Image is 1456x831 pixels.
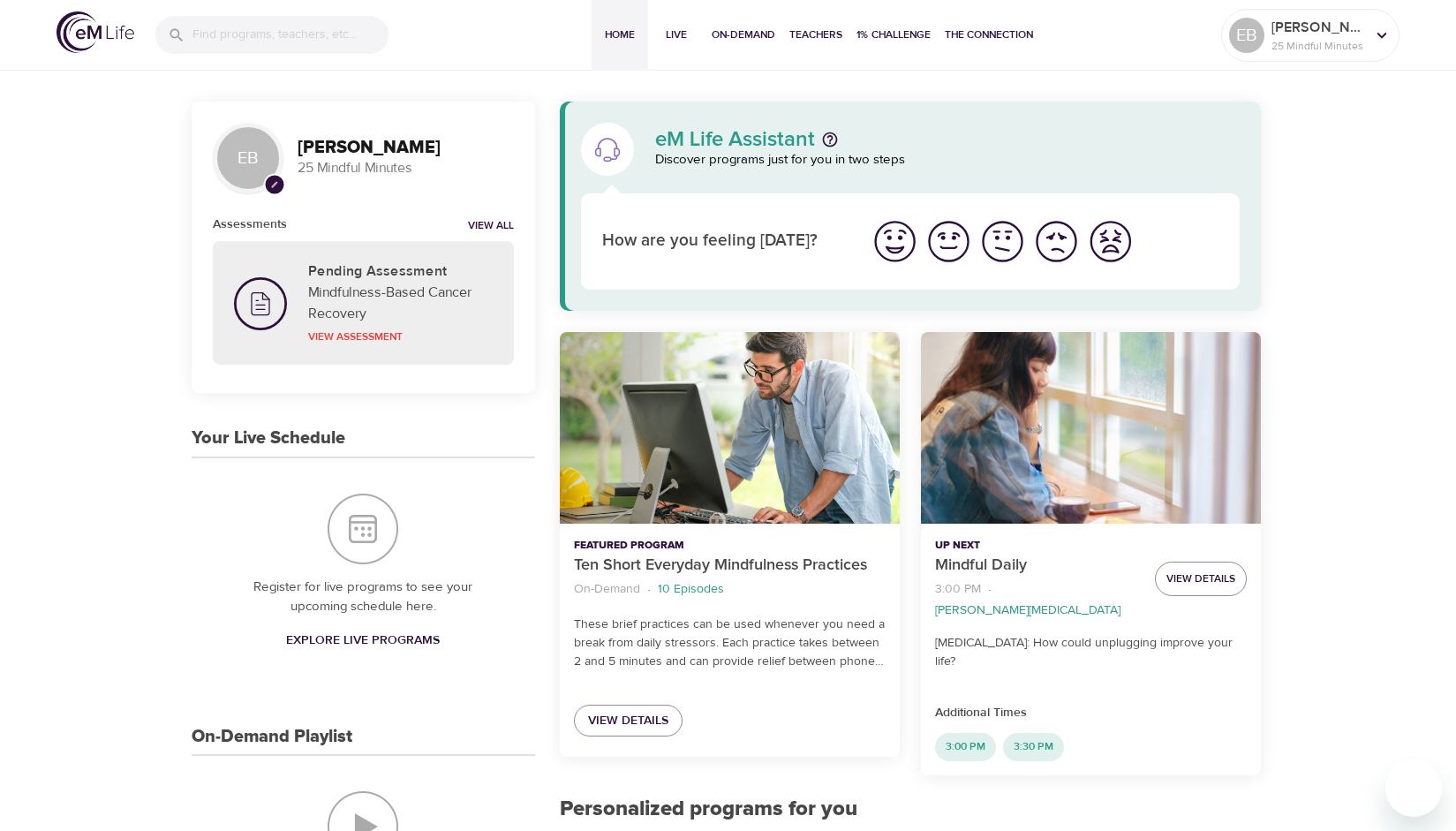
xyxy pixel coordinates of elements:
[328,494,398,564] img: Your Live Schedule
[1166,570,1235,588] span: View Details
[868,215,922,268] button: I'm feeling great
[935,733,996,761] div: 3:00 PM
[1385,760,1442,817] iframe: Button to launch messaging window
[935,634,1247,671] p: [MEDICAL_DATA]: How could unplugging improve your life?
[922,215,976,268] button: I'm feeling good
[658,580,724,599] p: 10 Episodes
[712,26,775,44] span: On-Demand
[560,332,900,524] button: Ten Short Everyday Mindfulness Practices
[655,26,698,44] span: Live
[192,16,389,54] input: Find programs, teachers, etc...
[593,135,622,163] img: eM Life Assistant
[935,601,1120,620] p: [PERSON_NAME][MEDICAL_DATA]
[602,229,847,254] p: How are you feeling [DATE]?
[1030,215,1083,268] button: I'm feeling bad
[655,150,1241,170] p: Discover programs just for you in two steps
[574,705,683,737] a: View Details
[599,26,641,44] span: Home
[213,215,287,234] h6: Assessments
[574,554,886,578] p: Ten Short Everyday Mindfulness Practices
[192,727,352,747] h3: On-Demand Playlist
[935,538,1141,554] p: Up Next
[308,329,493,344] p: View Assessment
[935,578,1141,620] nav: breadcrumb
[574,616,886,671] p: These brief practices can be used whenever you need a break from daily stressors. Each practice t...
[945,26,1033,44] span: The Connection
[57,11,134,53] img: logo
[1086,217,1135,266] img: worst
[856,26,931,44] span: 1% Challenge
[1271,17,1365,38] p: [PERSON_NAME]
[935,739,996,754] span: 3:00 PM
[560,797,1262,822] h2: Personalized programs for you
[978,217,1027,266] img: ok
[976,215,1030,268] button: I'm feeling ok
[871,217,919,266] img: great
[924,217,973,266] img: good
[192,428,345,449] h3: Your Live Schedule
[935,704,1247,722] p: Additional Times
[574,580,640,599] p: On-Demand
[227,578,500,617] p: Register for live programs to see your upcoming schedule here.
[1229,18,1264,53] div: EB
[988,578,992,601] li: ·
[1003,733,1064,761] div: 3:30 PM
[1083,215,1137,268] button: I'm feeling worst
[574,538,886,554] p: Featured Program
[1032,217,1081,266] img: bad
[298,138,514,158] h3: [PERSON_NAME]
[286,630,440,652] span: Explore Live Programs
[279,624,447,657] a: Explore Live Programs
[1271,38,1365,54] p: 25 Mindful Minutes
[921,332,1261,524] button: Mindful Daily
[789,26,842,44] span: Teachers
[308,282,493,324] p: Mindfulness-Based Cancer Recovery
[213,123,283,193] div: EB
[655,129,815,150] p: eM Life Assistant
[647,578,651,601] li: ·
[935,580,981,599] p: 3:00 PM
[574,578,886,601] nav: breadcrumb
[308,262,493,281] h5: Pending Assessment
[298,158,514,178] p: 25 Mindful Minutes
[588,710,668,732] span: View Details
[1155,562,1247,596] button: View Details
[1003,739,1064,754] span: 3:30 PM
[935,554,1141,578] p: Mindful Daily
[468,219,514,234] a: View all notifications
